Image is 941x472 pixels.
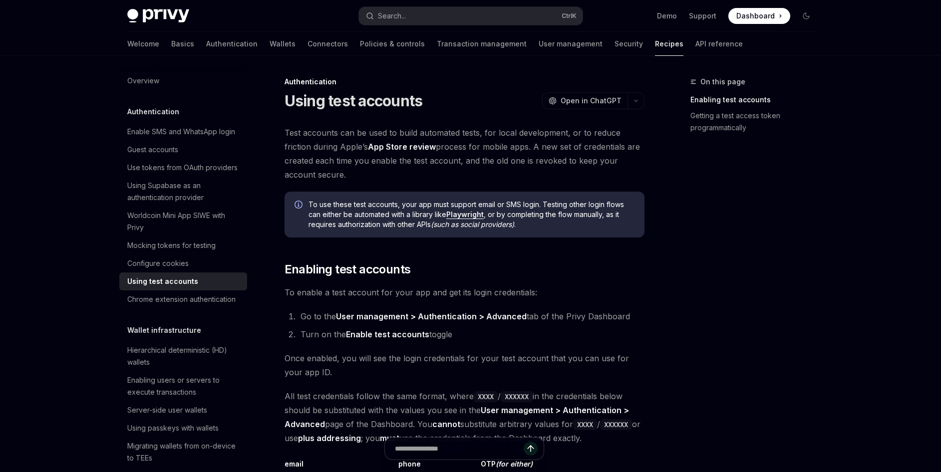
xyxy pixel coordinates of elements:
[309,200,634,230] span: To use these test accounts, your app must support email or SMS login. Testing other login flows c...
[285,351,644,379] span: Once enabled, you will see the login credentials for your test account that you can use for your ...
[798,8,814,24] button: Toggle dark mode
[308,32,348,56] a: Connectors
[127,440,241,464] div: Migrating wallets from on-device to TEEs
[380,433,399,443] strong: must
[127,293,236,305] div: Chrome extension authentication
[127,9,189,23] img: dark logo
[524,442,538,456] button: Send message
[542,92,627,109] button: Open in ChatGPT
[127,344,241,368] div: Hierarchical deterministic (HD) wallets
[119,141,247,159] a: Guest accounts
[562,12,577,20] span: Ctrl K
[501,391,533,402] code: XXXXXX
[378,10,406,22] div: Search...
[127,257,189,269] div: Configure cookies
[655,32,683,56] a: Recipes
[127,162,238,174] div: Use tokens from OAuth providers
[119,401,247,419] a: Server-side user wallets
[573,419,597,430] code: XXXX
[119,419,247,437] a: Using passkeys with wallets
[119,272,247,290] a: Using test accounts
[298,327,644,341] li: Turn on the toggle
[206,32,258,56] a: Authentication
[127,180,241,204] div: Using Supabase as an authentication provider
[127,239,216,251] div: Mocking tokens for testing
[285,126,644,182] span: Test accounts can be used to build automated tests, for local development, or to reduce friction ...
[119,371,247,401] a: Enabling users or servers to execute transactions
[119,254,247,272] a: Configure cookies
[127,324,201,336] h5: Wallet infrastructure
[119,437,247,467] a: Migrating wallets from on-device to TEEs
[728,8,790,24] a: Dashboard
[295,201,305,211] svg: Info
[119,341,247,371] a: Hierarchical deterministic (HD) wallets
[127,210,241,234] div: Worldcoin Mini App SIWE with Privy
[119,290,247,308] a: Chrome extension authentication
[395,438,524,460] input: Ask a question...
[285,92,423,110] h1: Using test accounts
[432,419,460,429] strong: cannot
[127,75,159,87] div: Overview
[127,404,207,416] div: Server-side user wallets
[368,142,436,152] a: App Store review
[539,32,603,56] a: User management
[474,391,498,402] code: XXXX
[119,72,247,90] a: Overview
[437,32,527,56] a: Transaction management
[298,309,644,323] li: Go to the tab of the Privy Dashboard
[127,144,178,156] div: Guest accounts
[171,32,194,56] a: Basics
[285,261,411,277] span: Enabling test accounts
[700,76,745,88] span: On this page
[359,7,583,25] button: Open search
[657,11,677,21] a: Demo
[119,123,247,141] a: Enable SMS and WhatsApp login
[336,311,527,321] strong: User management > Authentication > Advanced
[285,285,644,299] span: To enable a test account for your app and get its login credentials:
[600,419,632,430] code: XXXXXX
[127,422,219,434] div: Using passkeys with wallets
[285,77,644,87] div: Authentication
[119,177,247,207] a: Using Supabase as an authentication provider
[127,374,241,398] div: Enabling users or servers to execute transactions
[127,32,159,56] a: Welcome
[360,32,425,56] a: Policies & controls
[127,275,198,287] div: Using test accounts
[695,32,743,56] a: API reference
[127,106,179,118] h5: Authentication
[689,11,716,21] a: Support
[561,96,622,106] span: Open in ChatGPT
[119,159,247,177] a: Use tokens from OAuth providers
[298,433,361,444] a: plus addressing
[346,329,429,339] strong: Enable test accounts
[431,220,514,229] em: (such as social providers)
[690,108,822,136] a: Getting a test access token programmatically
[119,207,247,236] a: Worldcoin Mini App SIWE with Privy
[127,126,235,138] div: Enable SMS and WhatsApp login
[736,11,775,21] span: Dashboard
[615,32,643,56] a: Security
[119,236,247,254] a: Mocking tokens for testing
[690,92,822,108] a: Enabling test accounts
[270,32,296,56] a: Wallets
[285,389,644,445] span: All test credentials follow the same format, where / in the credentials below should be substitut...
[446,210,484,219] a: Playwright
